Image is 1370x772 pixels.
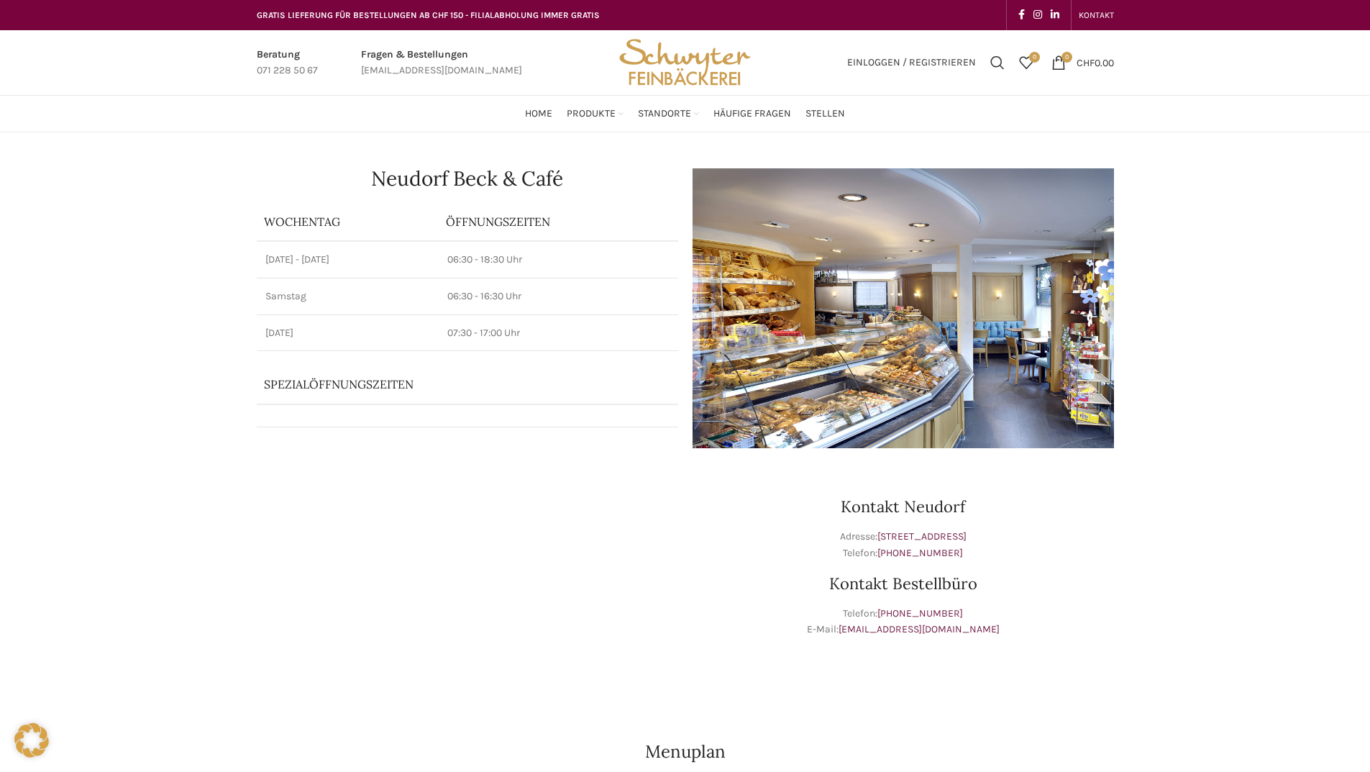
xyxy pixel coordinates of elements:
[257,743,1114,760] h2: Menuplan
[693,499,1114,514] h3: Kontakt Neudorf
[614,55,755,68] a: Site logo
[257,463,678,678] iframe: schwyter martinsbruggstrasse
[265,326,431,340] p: [DATE]
[614,30,755,95] img: Bäckerei Schwyter
[839,623,1000,635] a: [EMAIL_ADDRESS][DOMAIN_NAME]
[805,107,845,121] span: Stellen
[840,48,983,77] a: Einloggen / Registrieren
[525,107,552,121] span: Home
[447,253,669,267] p: 06:30 - 18:30 Uhr
[877,607,963,619] a: [PHONE_NUMBER]
[1029,52,1040,63] span: 0
[1061,52,1072,63] span: 0
[1079,10,1114,20] span: KONTAKT
[250,99,1121,128] div: Main navigation
[877,547,963,559] a: [PHONE_NUMBER]
[257,10,600,20] span: GRATIS LIEFERUNG FÜR BESTELLUNGEN AB CHF 150 - FILIALABHOLUNG IMMER GRATIS
[1029,5,1046,25] a: Instagram social link
[265,253,431,267] p: [DATE] - [DATE]
[805,99,845,128] a: Stellen
[713,99,791,128] a: Häufige Fragen
[361,47,522,79] a: Infobox link
[447,289,669,304] p: 06:30 - 16:30 Uhr
[693,606,1114,638] p: Telefon: E-Mail:
[1046,5,1064,25] a: Linkedin social link
[1077,56,1095,68] span: CHF
[265,289,431,304] p: Samstag
[638,107,691,121] span: Standorte
[693,529,1114,561] p: Adresse: Telefon:
[693,576,1114,591] h3: Kontakt Bestellbüro
[1072,1,1121,29] div: Secondary navigation
[1012,48,1041,77] div: Meine Wunschliste
[257,168,678,189] h1: Neudorf Beck & Café
[877,530,967,542] a: [STREET_ADDRESS]
[567,99,624,128] a: Produkte
[446,214,670,230] p: ÖFFNUNGSZEITEN
[1077,56,1114,68] bdi: 0.00
[1012,48,1041,77] a: 0
[525,99,552,128] a: Home
[713,107,791,121] span: Häufige Fragen
[983,48,1012,77] a: Suchen
[447,326,669,340] p: 07:30 - 17:00 Uhr
[1044,48,1121,77] a: 0 CHF0.00
[847,58,976,68] span: Einloggen / Registrieren
[264,214,432,230] p: Wochentag
[567,107,616,121] span: Produkte
[257,47,318,79] a: Infobox link
[638,99,699,128] a: Standorte
[1014,5,1029,25] a: Facebook social link
[264,376,631,392] p: Spezialöffnungszeiten
[1079,1,1114,29] a: KONTAKT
